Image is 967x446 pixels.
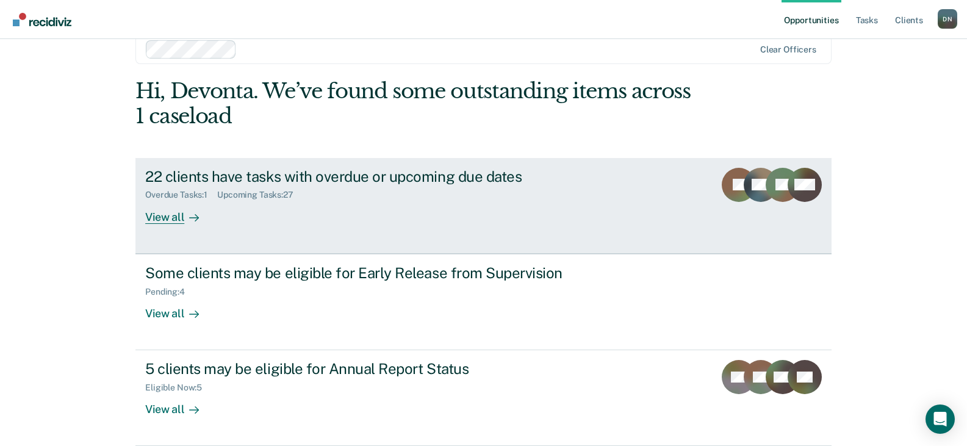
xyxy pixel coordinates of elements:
div: 22 clients have tasks with overdue or upcoming due dates [145,168,573,185]
a: 22 clients have tasks with overdue or upcoming due datesOverdue Tasks:1Upcoming Tasks:27View all [135,158,832,254]
a: Some clients may be eligible for Early Release from SupervisionPending:4View all [135,254,832,350]
div: View all [145,393,214,417]
button: Profile dropdown button [938,9,957,29]
div: Upcoming Tasks : 27 [217,190,303,200]
div: 5 clients may be eligible for Annual Report Status [145,360,573,378]
div: Pending : 4 [145,287,195,297]
img: Recidiviz [13,13,71,26]
div: View all [145,297,214,320]
div: Some clients may be eligible for Early Release from Supervision [145,264,573,282]
div: Hi, Devonta. We’ve found some outstanding items across 1 caseload [135,79,692,129]
div: D N [938,9,957,29]
div: Overdue Tasks : 1 [145,190,217,200]
div: Open Intercom Messenger [926,405,955,434]
a: 5 clients may be eligible for Annual Report StatusEligible Now:5View all [135,350,832,446]
div: View all [145,200,214,224]
div: Clear officers [760,45,816,55]
div: Eligible Now : 5 [145,383,212,393]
